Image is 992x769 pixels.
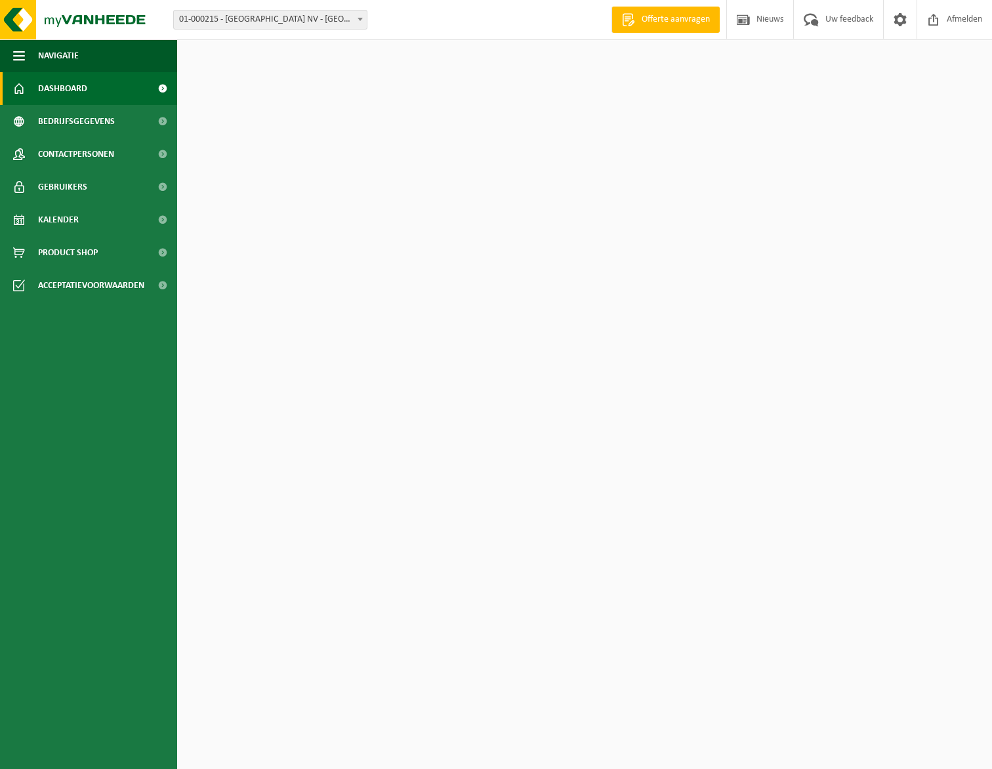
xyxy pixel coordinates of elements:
[174,10,367,29] span: 01-000215 - EROGAL NV - OOSTNIEUWKERKE
[173,10,367,30] span: 01-000215 - EROGAL NV - OOSTNIEUWKERKE
[38,236,98,269] span: Product Shop
[38,72,87,105] span: Dashboard
[38,203,79,236] span: Kalender
[38,171,87,203] span: Gebruikers
[38,138,114,171] span: Contactpersonen
[638,13,713,26] span: Offerte aanvragen
[38,39,79,72] span: Navigatie
[38,269,144,302] span: Acceptatievoorwaarden
[611,7,720,33] a: Offerte aanvragen
[38,105,115,138] span: Bedrijfsgegevens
